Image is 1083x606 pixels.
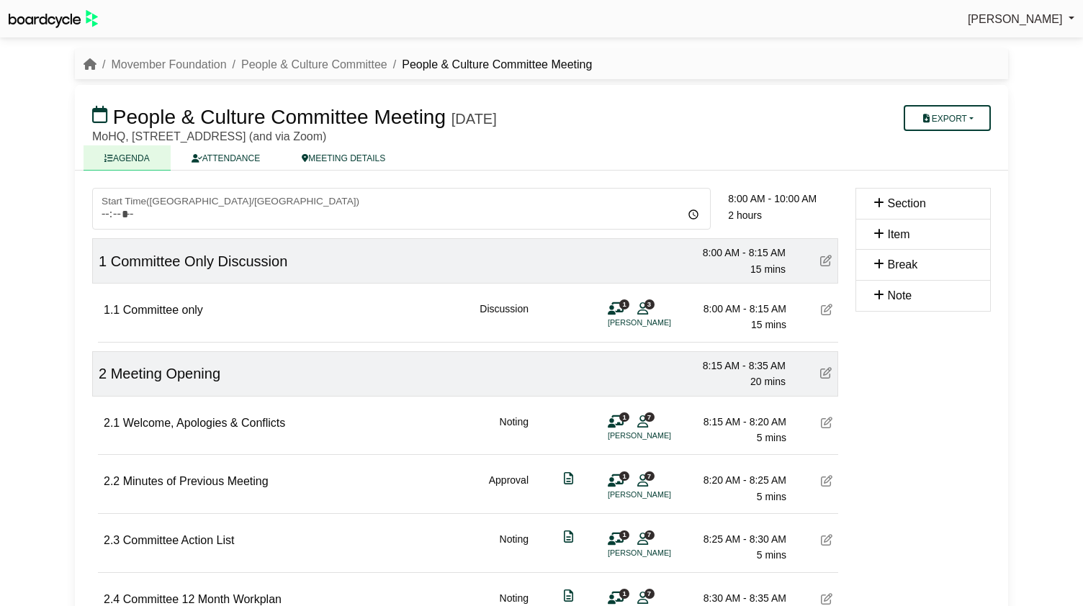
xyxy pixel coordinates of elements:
[111,366,220,381] span: Meeting Opening
[887,197,925,209] span: Section
[111,253,288,269] span: Committee Only Discussion
[644,299,655,309] span: 3
[619,589,629,598] span: 1
[480,301,529,333] div: Discussion
[104,304,120,316] span: 1.1
[686,472,786,488] div: 8:20 AM - 8:25 AM
[728,209,762,221] span: 2 hours
[619,299,629,309] span: 1
[608,489,716,501] li: [PERSON_NAME]
[644,412,655,422] span: 7
[728,191,838,207] div: 8:00 AM - 10:00 AM
[887,289,912,302] span: Note
[99,366,107,381] span: 2
[757,432,786,443] span: 5 mins
[644,471,655,481] span: 7
[757,491,786,502] span: 5 mins
[968,13,1063,25] span: [PERSON_NAME]
[500,414,529,446] div: Noting
[123,534,235,546] span: Committee Action List
[104,475,120,487] span: 2.2
[84,145,171,171] a: AGENDA
[686,414,786,430] div: 8:15 AM - 8:20 AM
[608,430,716,442] li: [PERSON_NAME]
[750,263,786,275] span: 15 mins
[619,412,629,422] span: 1
[104,593,120,605] span: 2.4
[99,253,107,269] span: 1
[608,317,716,329] li: [PERSON_NAME]
[685,358,786,374] div: 8:15 AM - 8:35 AM
[111,58,226,71] a: Movember Foundation
[887,258,917,271] span: Break
[92,130,326,143] span: MoHQ, [STREET_ADDRESS] (and via Zoom)
[685,245,786,261] div: 8:00 AM - 8:15 AM
[123,475,269,487] span: Minutes of Previous Meeting
[84,55,592,74] nav: breadcrumb
[751,319,786,330] span: 15 mins
[500,531,529,564] div: Noting
[281,145,406,171] a: MEETING DETAILS
[644,530,655,540] span: 7
[9,10,98,28] img: BoardcycleBlackGreen-aaafeed430059cb809a45853b8cf6d952af9d84e6e89e1f1685b34bfd5cb7d64.svg
[887,228,909,240] span: Item
[904,105,991,131] button: Export
[750,376,786,387] span: 20 mins
[644,589,655,598] span: 7
[241,58,387,71] a: People & Culture Committee
[686,301,786,317] div: 8:00 AM - 8:15 AM
[489,472,529,505] div: Approval
[608,547,716,559] li: [PERSON_NAME]
[123,417,286,429] span: Welcome, Apologies & Conflicts
[123,304,203,316] span: Committee only
[104,534,120,546] span: 2.3
[619,471,629,481] span: 1
[104,417,120,429] span: 2.1
[171,145,281,171] a: ATTENDANCE
[123,593,282,605] span: Committee 12 Month Workplan
[387,55,593,74] li: People & Culture Committee Meeting
[619,530,629,540] span: 1
[451,110,497,127] div: [DATE]
[686,531,786,547] div: 8:25 AM - 8:30 AM
[757,549,786,561] span: 5 mins
[686,590,786,606] div: 8:30 AM - 8:35 AM
[113,106,446,128] span: People & Culture Committee Meeting
[968,10,1074,29] a: [PERSON_NAME]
